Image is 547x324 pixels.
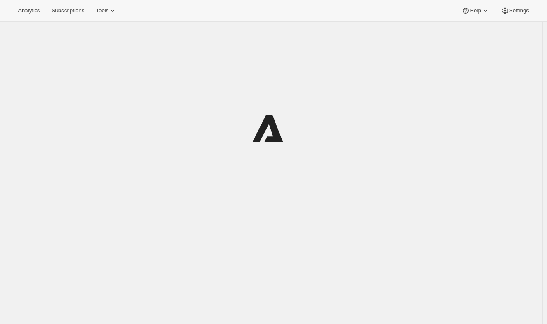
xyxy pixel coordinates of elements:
[470,7,481,14] span: Help
[457,5,494,16] button: Help
[496,5,534,16] button: Settings
[51,7,84,14] span: Subscriptions
[91,5,122,16] button: Tools
[13,5,45,16] button: Analytics
[96,7,108,14] span: Tools
[46,5,89,16] button: Subscriptions
[18,7,40,14] span: Analytics
[509,7,529,14] span: Settings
